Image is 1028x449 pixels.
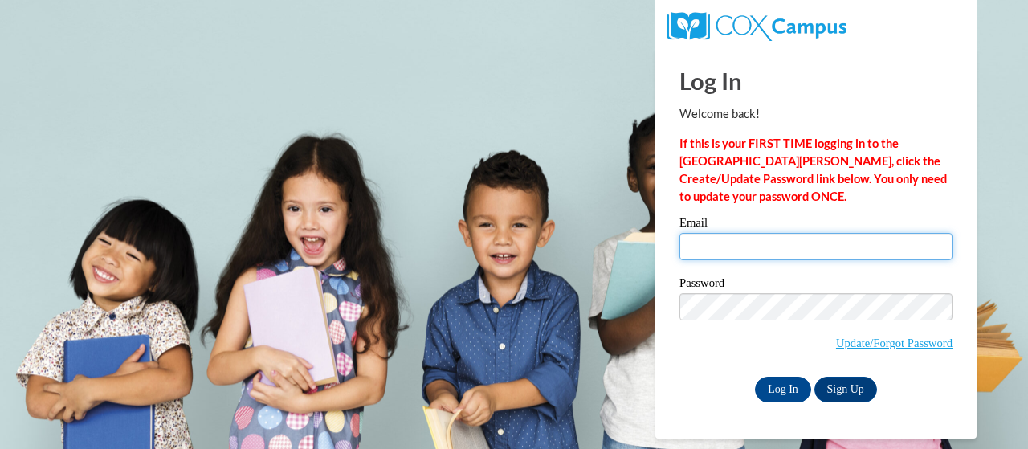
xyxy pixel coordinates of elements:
p: Welcome back! [679,105,953,123]
strong: If this is your FIRST TIME logging in to the [GEOGRAPHIC_DATA][PERSON_NAME], click the Create/Upd... [679,137,947,203]
img: COX Campus [667,12,846,41]
a: Update/Forgot Password [836,337,953,349]
label: Email [679,217,953,233]
input: Log In [755,377,811,402]
label: Password [679,277,953,293]
a: Sign Up [814,377,877,402]
h1: Log In [679,64,953,97]
a: COX Campus [667,18,846,32]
